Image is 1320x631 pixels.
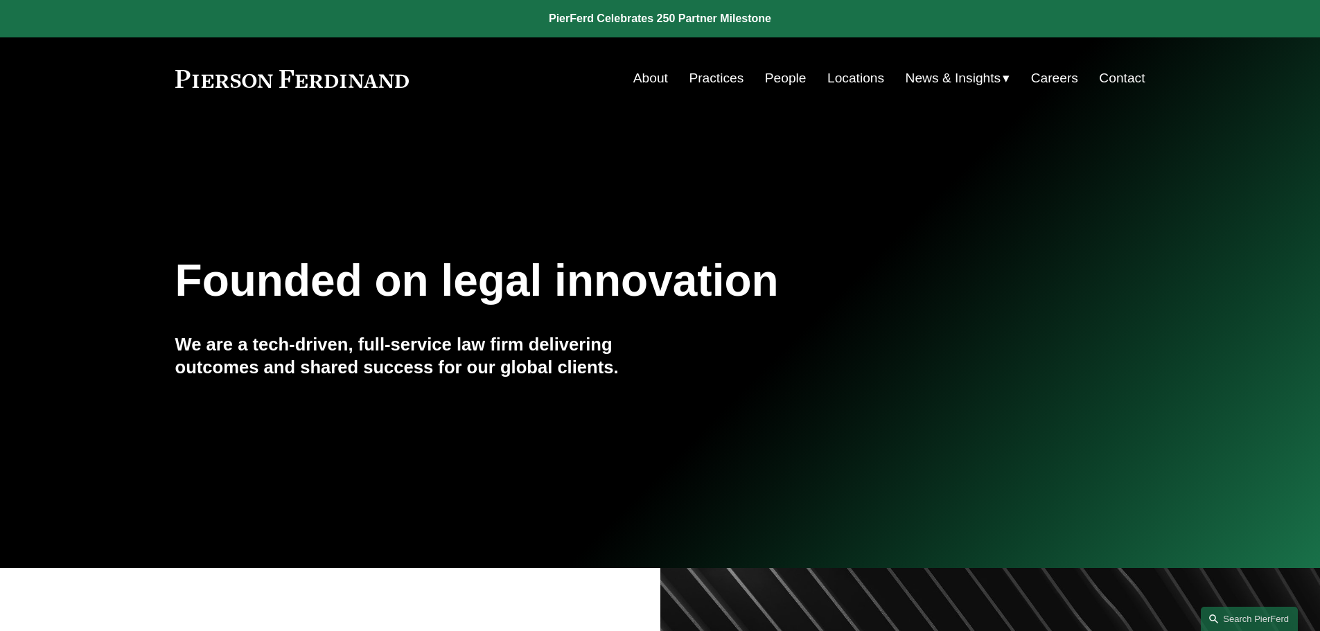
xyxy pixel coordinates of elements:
a: Practices [689,65,743,91]
a: Search this site [1201,607,1298,631]
h1: Founded on legal innovation [175,256,984,306]
a: People [765,65,807,91]
a: folder dropdown [906,65,1010,91]
a: Contact [1099,65,1145,91]
a: Locations [827,65,884,91]
a: Careers [1031,65,1078,91]
h4: We are a tech-driven, full-service law firm delivering outcomes and shared success for our global... [175,333,660,378]
span: News & Insights [906,66,1001,91]
a: About [633,65,668,91]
